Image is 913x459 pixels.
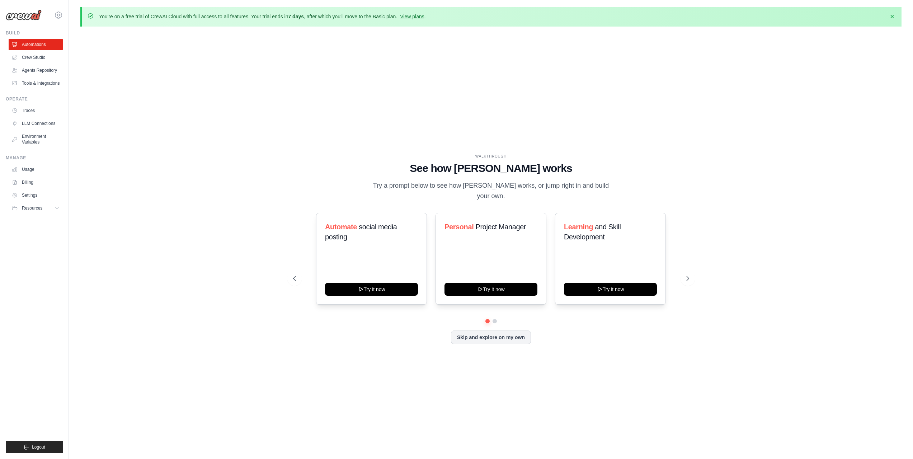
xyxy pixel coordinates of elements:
[6,441,63,453] button: Logout
[9,118,63,129] a: LLM Connections
[22,205,42,211] span: Resources
[444,223,474,231] span: Personal
[9,202,63,214] button: Resources
[6,10,42,20] img: Logo
[293,162,689,175] h1: See how [PERSON_NAME] works
[400,14,424,19] a: View plans
[288,14,304,19] strong: 7 days
[99,13,426,20] p: You're on a free trial of CrewAI Cloud with full access to all features. Your trial ends in , aft...
[451,331,531,344] button: Skip and explore on my own
[6,96,63,102] div: Operate
[9,177,63,188] a: Billing
[6,30,63,36] div: Build
[444,283,537,296] button: Try it now
[9,105,63,116] a: Traces
[9,189,63,201] a: Settings
[9,52,63,63] a: Crew Studio
[6,155,63,161] div: Manage
[371,181,612,202] p: Try a prompt below to see how [PERSON_NAME] works, or jump right in and build your own.
[9,78,63,89] a: Tools & Integrations
[564,283,657,296] button: Try it now
[9,65,63,76] a: Agents Repository
[325,223,357,231] span: Automate
[293,154,689,159] div: WALKTHROUGH
[9,164,63,175] a: Usage
[9,39,63,50] a: Automations
[564,223,593,231] span: Learning
[32,444,45,450] span: Logout
[325,223,397,241] span: social media posting
[9,131,63,148] a: Environment Variables
[475,223,526,231] span: Project Manager
[325,283,418,296] button: Try it now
